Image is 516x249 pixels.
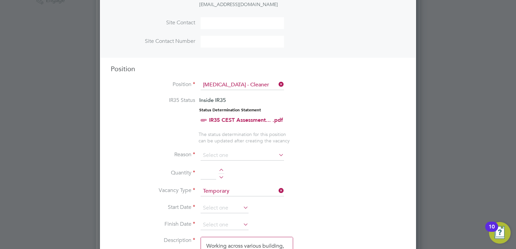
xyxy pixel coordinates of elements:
[111,19,195,26] label: Site Contact
[111,97,195,104] label: IR35 Status
[489,222,511,244] button: Open Resource Center, 10 new notifications
[111,81,195,88] label: Position
[199,108,261,112] strong: Status Determination Statement
[111,237,195,244] label: Description
[111,187,195,194] label: Vacancy Type
[111,151,195,158] label: Reason
[201,203,249,213] input: Select one
[489,227,495,236] div: 10
[201,80,284,90] input: Search for...
[201,186,284,196] input: Select one
[111,38,195,45] label: Site Contact Number
[209,117,283,123] a: IR35 CEST Assessment... .pdf
[111,204,195,211] label: Start Date
[201,150,284,161] input: Select one
[111,221,195,228] label: Finish Date
[199,1,377,8] div: [EMAIL_ADDRESS][DOMAIN_NAME]
[201,220,249,230] input: Select one
[199,131,290,143] span: The status determination for this position can be updated after creating the vacancy
[111,64,405,73] h3: Position
[199,97,226,103] span: Inside IR35
[111,169,195,176] label: Quantity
